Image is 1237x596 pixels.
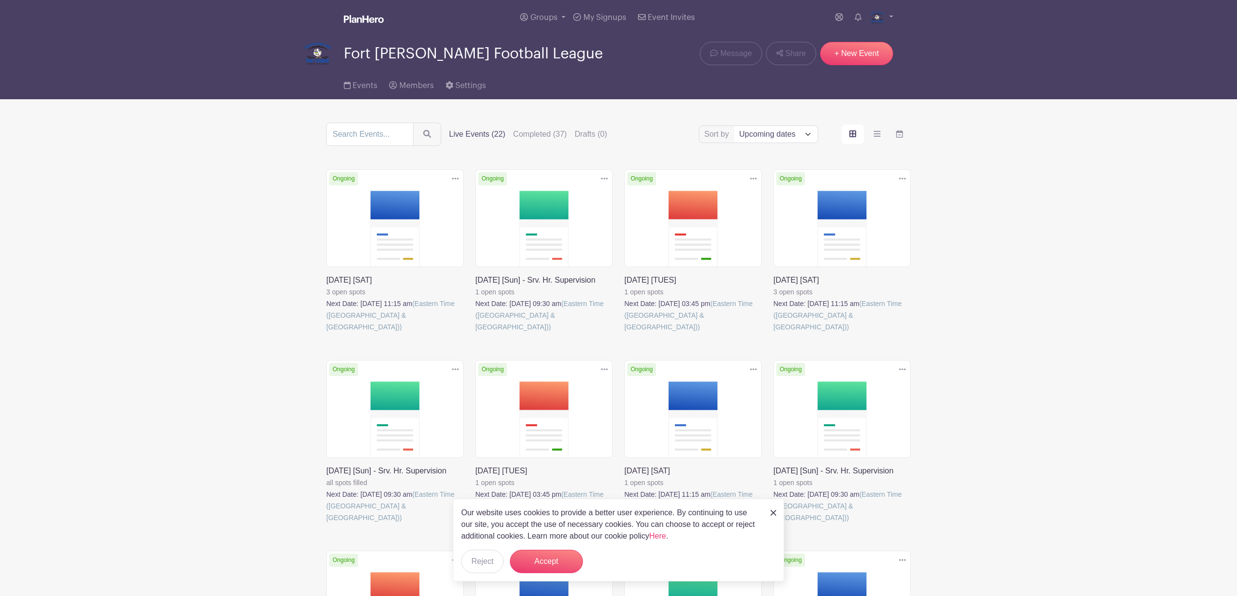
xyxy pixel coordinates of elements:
span: Event Invites [648,14,695,21]
span: Events [353,82,377,90]
img: 2.png [869,10,885,25]
label: Drafts (0) [575,128,607,140]
span: My Signups [583,14,626,21]
span: Message [720,48,752,59]
label: Completed (37) [513,128,567,140]
a: Members [389,68,433,99]
span: Fort [PERSON_NAME] Football League [344,46,603,62]
input: Search Events... [326,123,413,146]
div: filters [449,128,607,140]
a: Here [649,532,666,540]
label: Sort by [704,128,732,140]
button: Reject [461,550,504,573]
a: Settings [446,68,486,99]
button: Accept [510,550,583,573]
span: Settings [455,82,486,90]
p: Our website uses cookies to provide a better user experience. By continuing to use our site, you ... [461,507,760,542]
img: logo_white-6c42ec7e38ccf1d336a20a19083b03d10ae64f83f12c07503d8b9e83406b4c7d.svg [344,15,384,23]
img: 2.png [303,39,332,68]
div: order and view [842,125,911,144]
label: Live Events (22) [449,128,506,140]
a: Events [344,68,377,99]
span: Members [399,82,434,90]
a: Share [766,42,816,65]
a: + New Event [820,42,893,65]
img: close_button-5f87c8562297e5c2d7936805f587ecaba9071eb48480494691a3f1689db116b3.svg [770,510,776,516]
a: Message [700,42,762,65]
span: Share [785,48,806,59]
span: Groups [530,14,558,21]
